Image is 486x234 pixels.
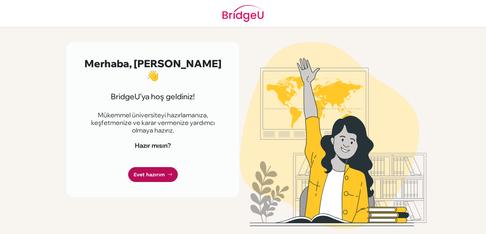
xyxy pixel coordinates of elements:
font: Mükemmel üniversiteyi hazırlamanıza, keşfetmenize ve karar vermenize yardımcı olmaya hazırız. [91,111,215,134]
a: Evet hazırım [128,167,178,182]
font: Hazır mısın? [135,141,171,149]
font: Evet hazırım [134,171,165,177]
font: Merhaba, [PERSON_NAME] 👋 [84,57,221,82]
font: BridgeU’ya hoş geldiniz! [111,92,195,101]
